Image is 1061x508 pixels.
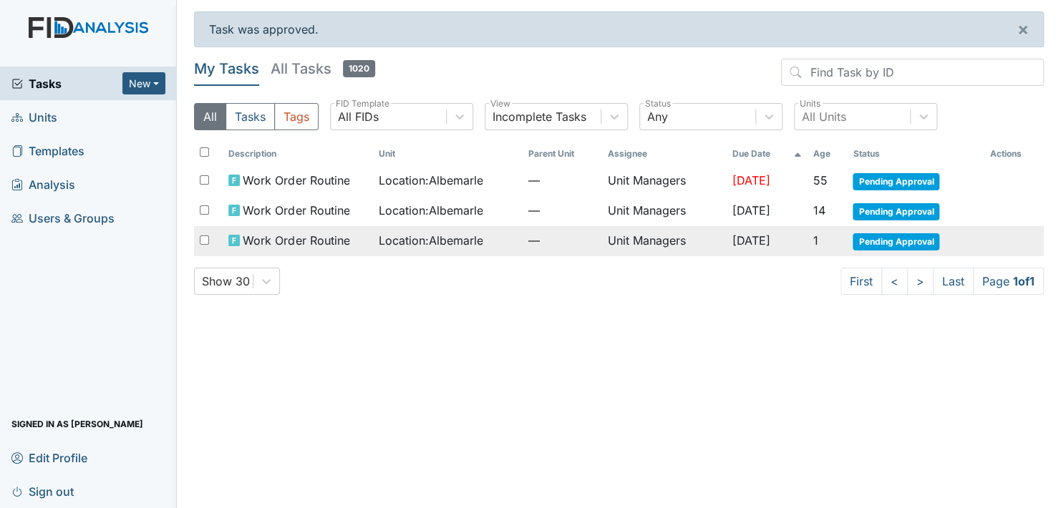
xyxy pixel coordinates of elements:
span: Work Order Routine [243,172,349,189]
strong: 1 of 1 [1013,274,1035,288]
div: All Units [802,108,846,125]
span: Work Order Routine [243,202,349,219]
div: Any [647,108,668,125]
span: Units [11,106,57,128]
a: > [907,268,934,295]
span: Pending Approval [853,203,939,220]
span: Templates [11,140,84,162]
span: [DATE] [732,173,770,187]
span: Work Order Routine [243,232,349,249]
span: 1 [813,233,818,248]
span: 55 [813,173,828,187]
input: Find Task by ID [781,59,1044,86]
div: Incomplete Tasks [493,108,586,125]
input: Toggle All Rows Selected [200,147,209,157]
button: × [1003,12,1043,47]
span: Pending Approval [853,233,939,250]
span: Location : Albemarle [378,232,483,249]
th: Toggle SortBy [223,142,372,166]
span: × [1017,19,1029,39]
div: Task was approved. [194,11,1044,47]
span: 14 [813,203,825,218]
span: — [528,202,596,219]
th: Toggle SortBy [727,142,808,166]
span: [DATE] [732,233,770,248]
h5: All Tasks [271,59,375,79]
span: Sign out [11,480,74,502]
a: First [840,268,882,295]
span: Signed in as [PERSON_NAME] [11,413,143,435]
td: Unit Managers [602,226,727,256]
span: Analysis [11,173,75,195]
a: Tasks [11,75,122,92]
span: [DATE] [732,203,770,218]
div: Type filter [194,103,319,130]
span: Location : Albemarle [378,202,483,219]
th: Actions [984,142,1044,166]
span: — [528,172,596,189]
button: Tasks [226,103,275,130]
h5: My Tasks [194,59,259,79]
th: Toggle SortBy [372,142,522,166]
th: Assignee [602,142,727,166]
span: Pending Approval [853,173,939,190]
th: Toggle SortBy [522,142,601,166]
a: < [881,268,908,295]
span: 1020 [343,60,375,77]
div: All FIDs [338,108,379,125]
button: New [122,72,165,94]
td: Unit Managers [602,166,727,196]
nav: task-pagination [840,268,1044,295]
span: Page [973,268,1044,295]
a: Last [933,268,974,295]
button: Tags [274,103,319,130]
span: Users & Groups [11,207,115,229]
button: All [194,103,226,130]
span: — [528,232,596,249]
div: Show 30 [202,273,250,290]
td: Unit Managers [602,196,727,226]
span: Edit Profile [11,446,87,469]
span: Location : Albemarle [378,172,483,189]
th: Toggle SortBy [808,142,848,166]
th: Toggle SortBy [847,142,984,166]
